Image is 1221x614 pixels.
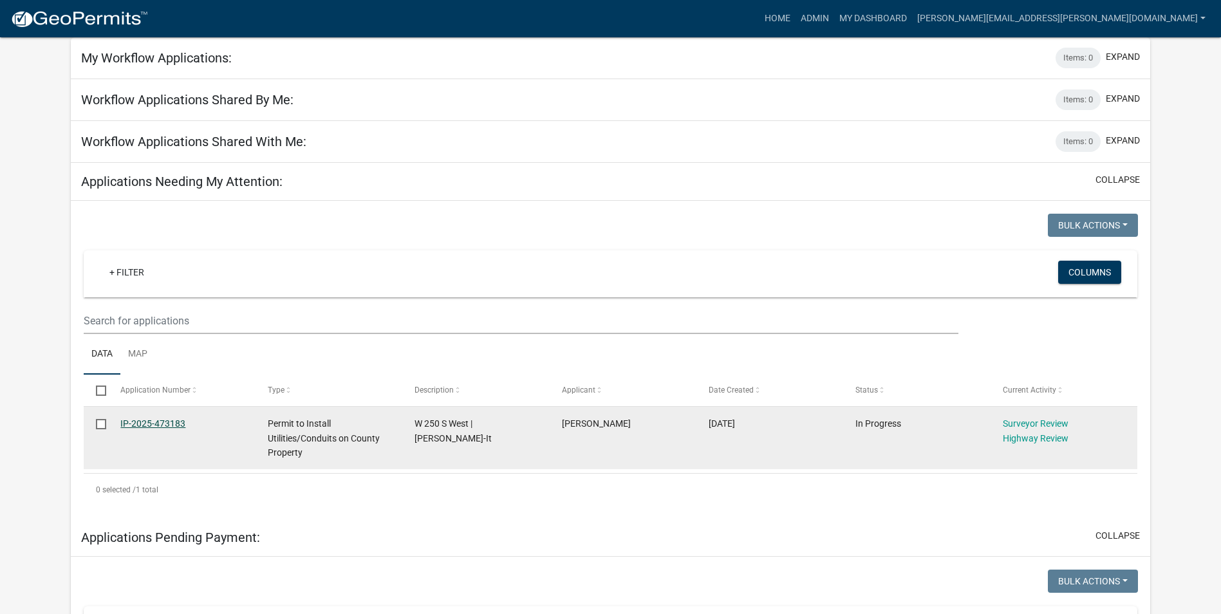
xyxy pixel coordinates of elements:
span: Date Created [709,386,754,395]
button: collapse [1095,173,1140,187]
a: My Dashboard [834,6,912,31]
span: Description [415,386,454,395]
datatable-header-cell: Status [843,375,990,405]
button: expand [1106,134,1140,147]
div: Items: 0 [1056,131,1101,152]
span: 09/03/2025 [709,418,735,429]
datatable-header-cell: Current Activity [990,375,1137,405]
span: 0 selected / [96,485,136,494]
a: [PERSON_NAME][EMAIL_ADDRESS][PERSON_NAME][DOMAIN_NAME] [912,6,1211,31]
button: Bulk Actions [1048,570,1138,593]
datatable-header-cell: Description [402,375,549,405]
div: collapse [71,201,1150,519]
a: Highway Review [1003,433,1068,443]
a: Map [120,334,155,375]
a: Admin [796,6,834,31]
button: Columns [1058,261,1121,284]
datatable-header-cell: Type [256,375,402,405]
h5: Workflow Applications Shared With Me: [81,134,306,149]
a: Surveyor Review [1003,418,1068,429]
span: Type [268,386,284,395]
span: Current Activity [1003,386,1056,395]
span: W 250 S West | Berry-It [415,418,492,443]
input: Search for applications [84,308,958,334]
a: Data [84,334,120,375]
h5: Applications Needing My Attention: [81,174,283,189]
button: expand [1106,92,1140,106]
button: expand [1106,50,1140,64]
datatable-header-cell: Application Number [108,375,255,405]
datatable-header-cell: Date Created [696,375,843,405]
a: Home [760,6,796,31]
h5: My Workflow Applications: [81,50,232,66]
span: Applicant [562,386,595,395]
h5: Workflow Applications Shared By Me: [81,92,294,107]
a: IP-2025-473183 [120,418,185,429]
div: 1 total [84,474,1137,506]
datatable-header-cell: Applicant [549,375,696,405]
span: Status [855,386,878,395]
div: Items: 0 [1056,48,1101,68]
span: Permit to Install Utilities/Conduits on County Property [268,418,380,458]
button: collapse [1095,529,1140,543]
div: Items: 0 [1056,89,1101,110]
span: Application Number [120,386,191,395]
datatable-header-cell: Select [84,375,108,405]
button: Bulk Actions [1048,214,1138,237]
h5: Applications Pending Payment: [81,530,260,545]
span: In Progress [855,418,901,429]
span: Justin Suhre [562,418,631,429]
a: + Filter [99,261,154,284]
